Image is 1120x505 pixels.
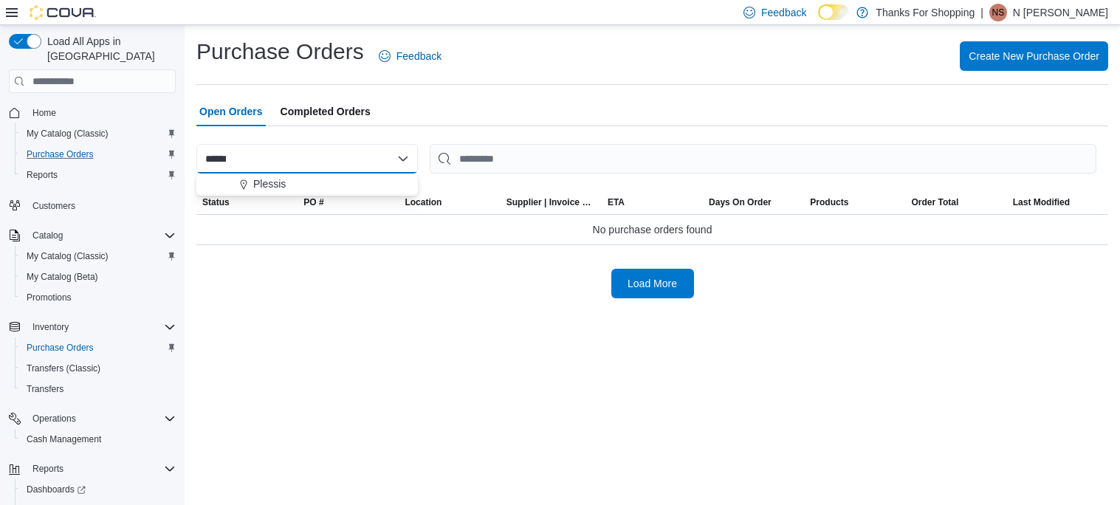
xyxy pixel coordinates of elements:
[15,287,182,308] button: Promotions
[27,196,176,214] span: Customers
[196,37,364,66] h1: Purchase Orders
[32,230,63,241] span: Catalog
[1013,4,1108,21] p: N [PERSON_NAME]
[27,484,86,495] span: Dashboards
[27,227,176,244] span: Catalog
[41,34,176,63] span: Load All Apps in [GEOGRAPHIC_DATA]
[1013,196,1070,208] span: Last Modified
[506,196,596,208] span: Supplier | Invoice Number
[980,4,983,21] p: |
[611,269,694,298] button: Load More
[298,190,399,214] button: PO #
[32,413,76,425] span: Operations
[969,49,1099,63] span: Create New Purchase Order
[15,165,182,185] button: Reports
[703,190,804,214] button: Days On Order
[501,190,602,214] button: Supplier | Invoice Number
[27,103,176,122] span: Home
[593,221,712,238] span: No purchase orders found
[21,380,176,398] span: Transfers
[196,174,418,195] div: Choose from the following options
[21,268,104,286] a: My Catalog (Beta)
[21,125,176,142] span: My Catalog (Classic)
[27,250,109,262] span: My Catalog (Classic)
[804,190,905,214] button: Products
[15,144,182,165] button: Purchase Orders
[27,363,100,374] span: Transfers (Classic)
[761,5,806,20] span: Feedback
[21,481,176,498] span: Dashboards
[15,267,182,287] button: My Catalog (Beta)
[21,430,176,448] span: Cash Management
[27,197,81,215] a: Customers
[21,166,176,184] span: Reports
[27,460,176,478] span: Reports
[21,339,100,357] a: Purchase Orders
[397,153,409,165] button: Close list of options
[21,360,176,377] span: Transfers (Classic)
[405,196,442,208] div: Location
[602,190,703,214] button: ETA
[15,123,182,144] button: My Catalog (Classic)
[27,460,69,478] button: Reports
[3,225,182,246] button: Catalog
[15,337,182,358] button: Purchase Orders
[21,247,176,265] span: My Catalog (Classic)
[15,358,182,379] button: Transfers (Classic)
[21,166,63,184] a: Reports
[196,174,418,195] button: Plessis
[373,41,447,71] a: Feedback
[3,102,182,123] button: Home
[396,49,442,63] span: Feedback
[27,318,176,336] span: Inventory
[3,317,182,337] button: Inventory
[27,318,75,336] button: Inventory
[21,268,176,286] span: My Catalog (Beta)
[27,292,72,303] span: Promotions
[32,463,63,475] span: Reports
[912,196,959,208] span: Order Total
[3,194,182,216] button: Customers
[199,97,263,126] span: Open Orders
[876,4,975,21] p: Thanks For Shopping
[21,145,176,163] span: Purchase Orders
[21,430,107,448] a: Cash Management
[27,104,62,122] a: Home
[27,410,176,427] span: Operations
[3,458,182,479] button: Reports
[27,227,69,244] button: Catalog
[27,342,94,354] span: Purchase Orders
[27,433,101,445] span: Cash Management
[21,289,78,306] a: Promotions
[21,481,92,498] a: Dashboards
[32,107,56,119] span: Home
[21,380,69,398] a: Transfers
[906,190,1007,214] button: Order Total
[15,246,182,267] button: My Catalog (Classic)
[27,128,109,140] span: My Catalog (Classic)
[21,289,176,306] span: Promotions
[818,4,849,20] input: Dark Mode
[27,169,58,181] span: Reports
[15,379,182,399] button: Transfers
[989,4,1007,21] div: N Spence
[32,321,69,333] span: Inventory
[281,97,371,126] span: Completed Orders
[628,276,677,291] span: Load More
[303,196,323,208] span: PO #
[27,383,63,395] span: Transfers
[202,196,230,208] span: Status
[960,41,1108,71] button: Create New Purchase Order
[399,190,500,214] button: Location
[15,429,182,450] button: Cash Management
[709,196,772,208] span: Days On Order
[27,271,98,283] span: My Catalog (Beta)
[608,196,625,208] span: ETA
[21,145,100,163] a: Purchase Orders
[3,408,182,429] button: Operations
[1007,190,1108,214] button: Last Modified
[992,4,1005,21] span: NS
[21,125,114,142] a: My Catalog (Classic)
